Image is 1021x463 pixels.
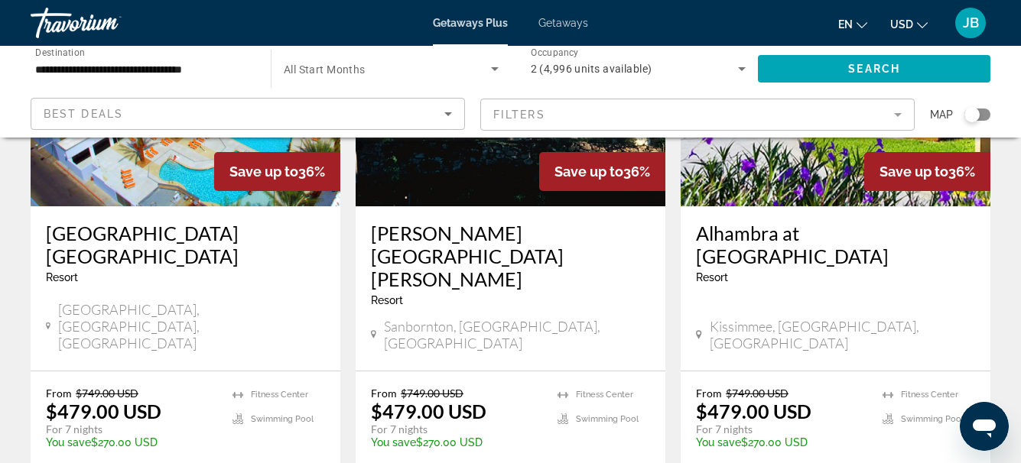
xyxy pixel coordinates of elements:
[480,98,915,131] button: Filter
[76,387,138,400] span: $749.00 USD
[401,387,463,400] span: $749.00 USD
[384,318,650,351] span: Sanbornton, [GEOGRAPHIC_DATA], [GEOGRAPHIC_DATA]
[251,414,314,424] span: Swimming Pool
[214,152,340,191] div: 36%
[960,402,1009,451] iframe: Button to launch messaging window
[531,47,579,58] span: Occupancy
[46,436,217,448] p: $270.00 USD
[901,390,958,400] span: Fitness Center
[838,18,853,31] span: en
[696,222,975,267] a: Alhambra at [GEOGRAPHIC_DATA]
[31,3,184,43] a: Travorium
[864,152,990,191] div: 36%
[554,164,623,180] span: Save up to
[44,108,123,120] span: Best Deals
[371,423,542,436] p: For 7 nights
[930,104,953,125] span: Map
[371,222,650,290] a: [PERSON_NAME][GEOGRAPHIC_DATA][PERSON_NAME]
[539,152,665,191] div: 36%
[371,387,397,400] span: From
[433,17,508,29] a: Getaways Plus
[696,400,811,423] p: $479.00 USD
[251,390,308,400] span: Fitness Center
[284,63,366,76] span: All Start Months
[758,55,990,83] button: Search
[46,423,217,436] p: For 7 nights
[696,271,728,283] span: Resort
[838,13,867,35] button: Change language
[46,271,78,283] span: Resort
[371,436,416,448] span: You save
[46,222,325,267] a: [GEOGRAPHIC_DATA] [GEOGRAPHIC_DATA]
[696,387,722,400] span: From
[46,436,91,448] span: You save
[538,17,588,29] a: Getaways
[371,400,486,423] p: $479.00 USD
[726,387,789,400] span: $749.00 USD
[58,301,325,351] span: [GEOGRAPHIC_DATA], [GEOGRAPHIC_DATA], [GEOGRAPHIC_DATA]
[710,318,975,351] span: Kissimmee, [GEOGRAPHIC_DATA], [GEOGRAPHIC_DATA]
[848,63,900,75] span: Search
[890,18,913,31] span: USD
[229,164,298,180] span: Save up to
[46,387,72,400] span: From
[371,294,403,306] span: Resort
[576,414,639,424] span: Swimming Pool
[576,390,633,400] span: Fitness Center
[531,63,652,75] span: 2 (4,996 units available)
[696,436,867,448] p: $270.00 USD
[696,423,867,436] p: For 7 nights
[371,436,542,448] p: $270.00 USD
[951,7,990,39] button: User Menu
[35,47,85,57] span: Destination
[963,15,979,31] span: JB
[44,105,452,123] mat-select: Sort by
[696,436,741,448] span: You save
[46,400,161,423] p: $479.00 USD
[901,414,964,424] span: Swimming Pool
[890,13,928,35] button: Change currency
[880,164,948,180] span: Save up to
